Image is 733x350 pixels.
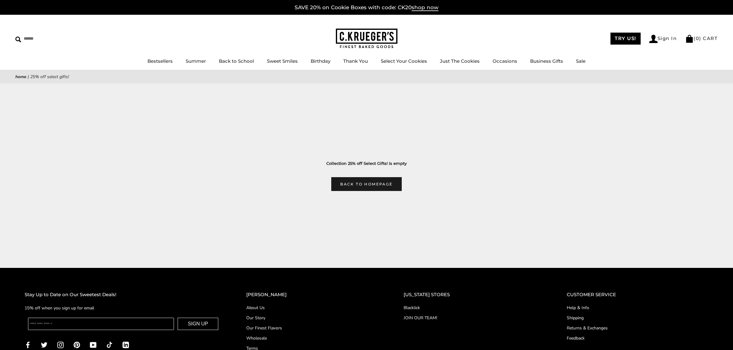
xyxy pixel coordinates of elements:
[567,291,708,299] h2: CUSTOMER SERVICE
[246,325,379,331] a: Our Finest Flavors
[311,58,330,64] a: Birthday
[15,73,718,80] nav: breadcrumbs
[15,37,21,42] img: Search
[567,335,708,341] a: Feedback
[219,58,254,64] a: Back to School
[15,74,26,80] a: Home
[246,335,379,341] a: Wholesale
[30,74,69,80] span: 25% off Select Gifts!
[381,58,427,64] a: Select Your Cookies
[123,341,129,348] a: LinkedIn
[440,58,480,64] a: Just The Cookies
[186,58,206,64] a: Summer
[576,58,586,64] a: Sale
[649,35,658,43] img: Account
[246,304,379,311] a: About Us
[404,315,542,321] a: JOIN OUR TEAM!
[567,325,708,331] a: Returns & Exchanges
[25,160,708,167] h3: Collection 25% off Select Gifts! is empty
[15,34,89,43] input: Search
[343,58,368,64] a: Thank You
[57,341,64,348] a: Instagram
[25,291,222,299] h2: Stay Up to Date on Our Sweetest Deals!
[331,177,401,191] a: Back to homepage
[25,341,31,348] a: Facebook
[246,291,379,299] h2: [PERSON_NAME]
[267,58,298,64] a: Sweet Smiles
[90,341,96,348] a: YouTube
[567,315,708,321] a: Shipping
[567,304,708,311] a: Help & Info
[493,58,517,64] a: Occasions
[336,29,397,49] img: C.KRUEGER'S
[246,315,379,321] a: Our Story
[404,304,542,311] a: Blacklick
[412,4,438,11] span: shop now
[28,318,174,330] input: Enter your email
[41,341,47,348] a: Twitter
[28,74,29,80] span: |
[178,318,218,330] button: SIGN UP
[295,4,438,11] a: SAVE 20% on Cookie Boxes with code: CK20shop now
[25,304,222,312] p: 15% off when you sign up for email
[685,35,694,43] img: Bag
[106,341,113,348] a: TikTok
[696,35,699,41] span: 0
[610,33,641,45] a: TRY US!
[685,35,718,41] a: (0) CART
[649,35,677,43] a: Sign In
[74,341,80,348] a: Pinterest
[530,58,563,64] a: Business Gifts
[404,291,542,299] h2: [US_STATE] STORES
[147,58,173,64] a: Bestsellers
